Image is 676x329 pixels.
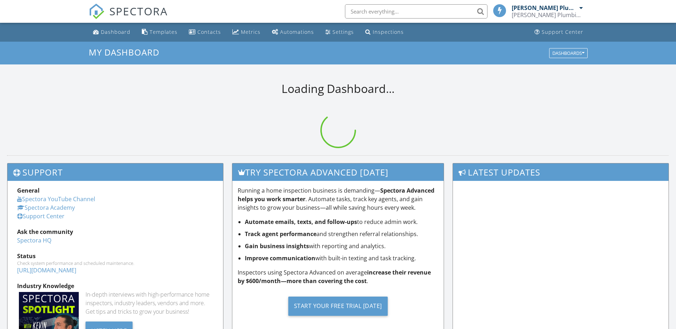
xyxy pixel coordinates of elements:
p: Running a home inspection business is demanding— . Automate tasks, track key agents, and gain ins... [238,186,438,212]
div: Start Your Free Trial [DATE] [288,297,388,316]
div: Behrle Plumbing, LLC. [512,11,583,19]
span: SPECTORA [109,4,168,19]
button: Dashboards [549,48,588,58]
span: My Dashboard [89,46,159,58]
a: Inspections [362,26,407,39]
h3: Support [7,163,223,181]
strong: Improve communication [245,254,315,262]
a: [URL][DOMAIN_NAME] [17,266,76,274]
div: Contacts [197,28,221,35]
a: Spectora HQ [17,236,51,244]
strong: Gain business insights [245,242,309,250]
div: [PERSON_NAME] Plumbing [512,4,578,11]
a: Spectora YouTube Channel [17,195,95,203]
li: and strengthen referral relationships. [245,230,438,238]
strong: Spectora Advanced helps you work smarter [238,187,434,203]
li: with built-in texting and task tracking. [245,254,438,262]
a: Support Center [532,26,586,39]
div: Templates [150,28,177,35]
a: Dashboard [90,26,133,39]
p: Inspectors using Spectora Advanced on average . [238,268,438,285]
a: Spectora Academy [17,204,75,211]
a: Automations (Basic) [269,26,317,39]
div: Automations [280,28,314,35]
h3: Try spectora advanced [DATE] [232,163,444,181]
div: Check system performance and scheduled maintenance. [17,260,213,266]
input: Search everything... [345,4,487,19]
img: The Best Home Inspection Software - Spectora [89,4,104,19]
h3: Latest Updates [453,163,669,181]
div: Status [17,252,213,260]
div: Metrics [241,28,260,35]
div: Ask the community [17,228,213,236]
strong: Track agent performance [245,230,316,238]
a: Start Your Free Trial [DATE] [238,291,438,321]
a: Settings [322,26,357,39]
div: Inspections [373,28,404,35]
strong: Automate emails, texts, and follow-ups [245,218,357,226]
div: Settings [332,28,354,35]
div: Support Center [542,28,583,35]
li: to reduce admin work. [245,218,438,226]
a: Templates [139,26,180,39]
div: Dashboard [101,28,130,35]
strong: increase their revenue by $600/month—more than covering the cost [238,268,431,285]
li: with reporting and analytics. [245,242,438,250]
a: Metrics [229,26,263,39]
div: In-depth interviews with high-performance home inspectors, industry leaders, vendors and more. Ge... [86,290,213,316]
div: Dashboards [552,51,584,56]
a: Support Center [17,212,64,220]
div: Industry Knowledge [17,282,213,290]
strong: General [17,187,40,194]
a: Contacts [186,26,224,39]
a: SPECTORA [89,10,168,25]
